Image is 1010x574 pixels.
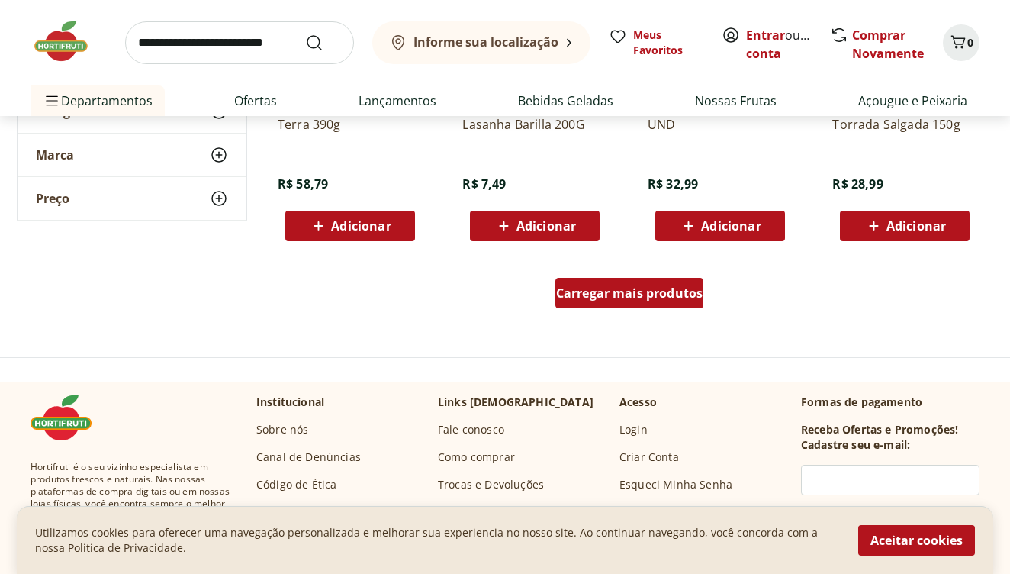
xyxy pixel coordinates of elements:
img: Hortifruti [31,18,107,64]
button: Adicionar [655,211,785,241]
p: Formas de pagamento [801,395,979,410]
span: R$ 7,49 [462,176,506,192]
span: Preço [36,191,69,206]
button: Adicionar [470,211,600,241]
input: search [125,21,354,64]
a: Ofertas [234,92,277,110]
h3: Receba Ofertas e Promoções! [801,422,958,437]
span: Marca [36,147,74,163]
button: Aceitar cookies [858,525,975,556]
a: Esqueci Minha Senha [619,477,732,492]
a: Meus Favoritos [609,27,703,58]
span: ou [746,26,814,63]
button: Marca [18,134,246,176]
a: Trocas e Devoluções [438,477,544,492]
button: Informe sua localização [372,21,590,64]
span: 0 [967,35,973,50]
button: Carrinho [943,24,979,61]
span: R$ 58,79 [278,176,328,192]
span: Hortifruti é o seu vizinho especialista em produtos frescos e naturais. Nas nossas plataformas de... [31,461,232,547]
span: Adicionar [516,220,576,232]
button: Adicionar [285,211,415,241]
button: Adicionar [840,211,970,241]
span: R$ 28,99 [832,176,883,192]
span: Adicionar [331,220,391,232]
a: Canal de Denúncias [256,450,361,465]
a: Carregar mais produtos [555,278,704,314]
a: Bebidas Geladas [518,92,613,110]
a: Código de Ética [256,477,336,492]
span: Categoria [36,104,95,119]
p: Institucional [256,395,324,410]
h3: Cadastre seu e-mail: [801,437,910,453]
a: Criar conta [746,27,830,62]
a: Login [619,422,648,437]
button: Preço [18,177,246,220]
a: Comprar Novamente [852,27,924,62]
span: Departamentos [43,82,153,119]
a: Leve Natural [256,505,323,520]
span: Adicionar [886,220,946,232]
p: Links [DEMOGRAPHIC_DATA] [438,395,593,410]
a: Criar Conta [619,450,679,465]
span: Adicionar [701,220,761,232]
img: Hortifruti [31,395,107,440]
a: Sobre nós [256,422,308,437]
span: Meus Favoritos [633,27,703,58]
a: Entrar [746,27,785,44]
a: Nossas Frutas [695,92,777,110]
span: Carregar mais produtos [556,287,703,299]
a: Açougue e Peixaria [858,92,967,110]
a: Fale conosco [438,422,504,437]
a: Como comprar [438,450,515,465]
p: Utilizamos cookies para oferecer uma navegação personalizada e melhorar sua experiencia no nosso ... [35,525,840,556]
a: Meus Pedidos [619,505,693,520]
button: Menu [43,82,61,119]
a: Lançamentos [359,92,436,110]
b: Informe sua localização [413,34,558,50]
p: Acesso [619,395,657,410]
a: Aviso de Privacidade [438,505,545,520]
span: R$ 32,99 [648,176,698,192]
button: Submit Search [305,34,342,52]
